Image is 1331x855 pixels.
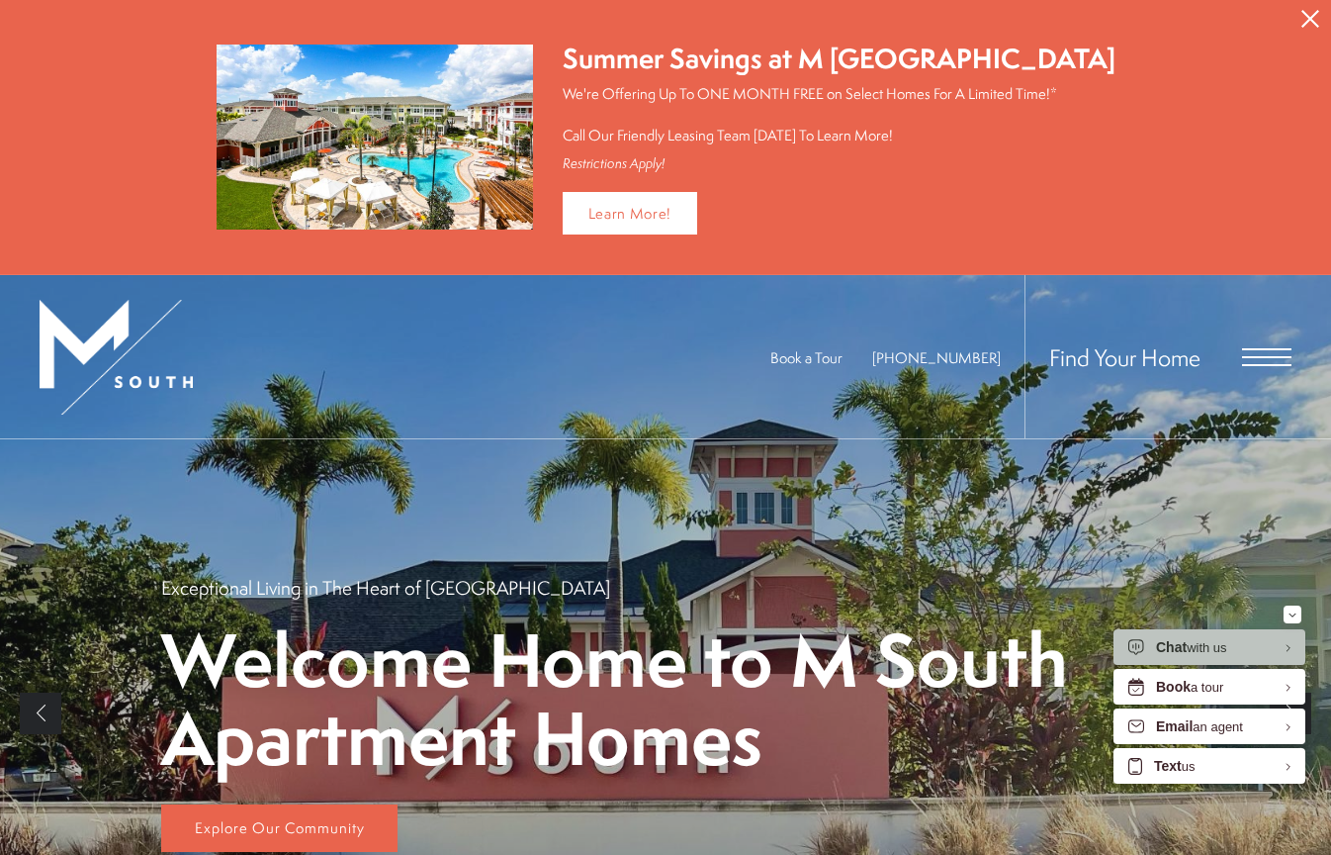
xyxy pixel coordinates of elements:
[770,347,843,368] a: Book a Tour
[563,192,698,235] a: Learn More!
[872,347,1001,368] a: Call Us at 813-570-8014
[161,575,610,601] p: Exceptional Living in The Heart of [GEOGRAPHIC_DATA]
[872,347,1001,368] span: [PHONE_NUMBER]
[195,817,365,838] span: Explore Our Community
[563,83,1115,145] p: We're Offering Up To ONE MONTH FREE on Select Homes For A Limited Time!* Call Our Friendly Leasin...
[20,693,61,734] a: Previous
[563,155,1115,172] div: Restrictions Apply!
[563,40,1115,78] div: Summer Savings at M [GEOGRAPHIC_DATA]
[161,805,398,852] a: Explore Our Community
[40,300,193,415] img: MSouth
[1242,348,1291,366] button: Open Menu
[217,45,533,230] img: Summer Savings at M South Apartments
[161,620,1170,777] p: Welcome Home to M South Apartment Homes
[1049,341,1200,373] a: Find Your Home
